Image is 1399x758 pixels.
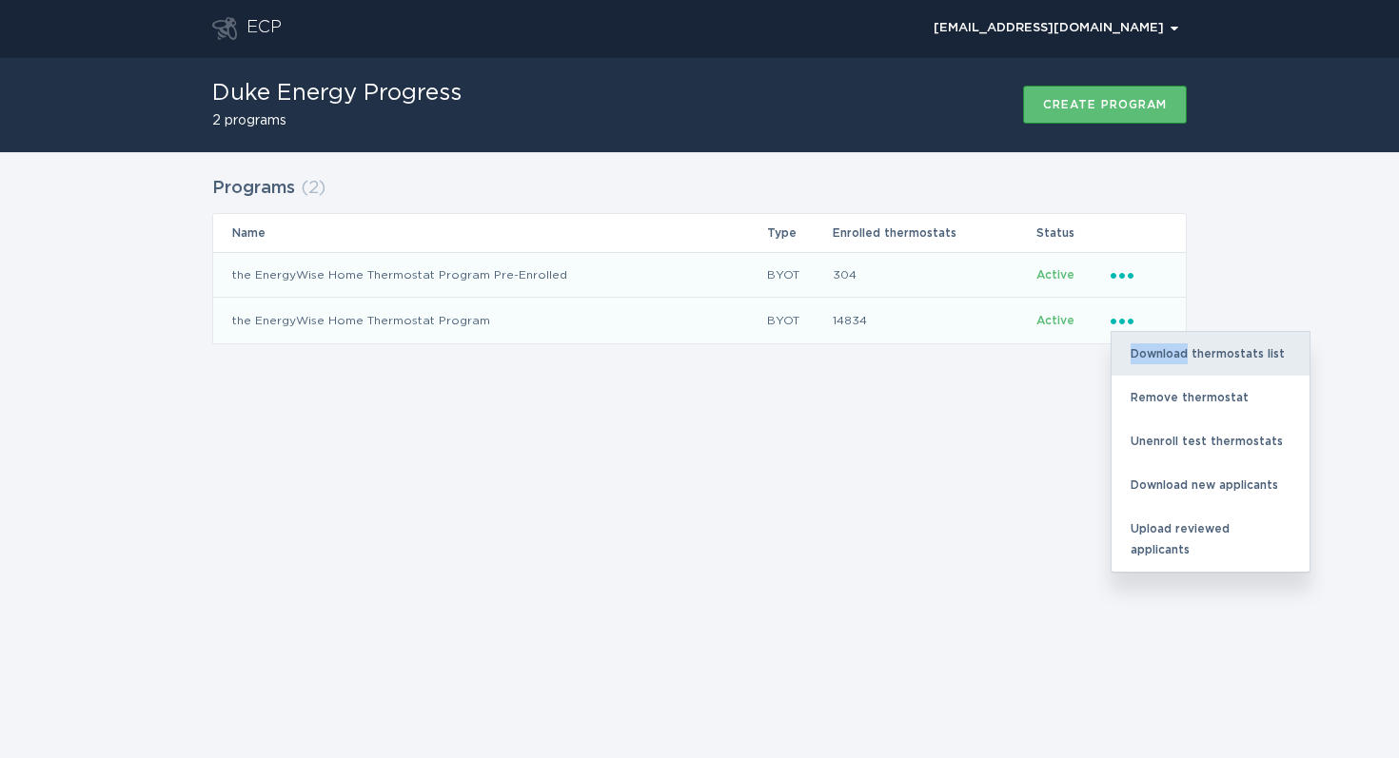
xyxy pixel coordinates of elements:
div: Popover menu [1111,264,1167,285]
div: [EMAIL_ADDRESS][DOMAIN_NAME] [934,23,1178,34]
th: Status [1035,214,1110,252]
td: the EnergyWise Home Thermostat Program Pre-Enrolled [213,252,766,298]
div: Download new applicants [1112,463,1310,507]
button: Go to dashboard [212,17,237,40]
td: 304 [832,252,1036,298]
div: Popover menu [925,14,1187,43]
tr: 1d15ab97683b4e01905a4a1186b7c4ed [213,252,1186,298]
button: Create program [1023,86,1187,124]
h2: 2 programs [212,114,462,127]
th: Name [213,214,766,252]
h2: Programs [212,171,295,205]
div: Remove thermostat [1112,376,1310,419]
td: BYOT [766,252,831,298]
span: ( 2 ) [301,180,325,197]
td: 14834 [832,298,1036,343]
td: the EnergyWise Home Thermostat Program [213,298,766,343]
th: Enrolled thermostats [832,214,1036,252]
h1: Duke Energy Progress [212,82,462,105]
th: Type [766,214,831,252]
span: Active [1036,315,1074,326]
div: Unenroll test thermostats [1112,419,1310,463]
div: Download thermostats list [1112,332,1310,376]
div: Create program [1043,99,1167,110]
tr: Table Headers [213,214,1186,252]
span: Active [1036,269,1074,281]
button: Open user account details [925,14,1187,43]
tr: ad62586955a64f2b90597186981120bb [213,298,1186,343]
td: BYOT [766,298,831,343]
div: Upload reviewed applicants [1112,507,1310,572]
div: ECP [246,17,282,40]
